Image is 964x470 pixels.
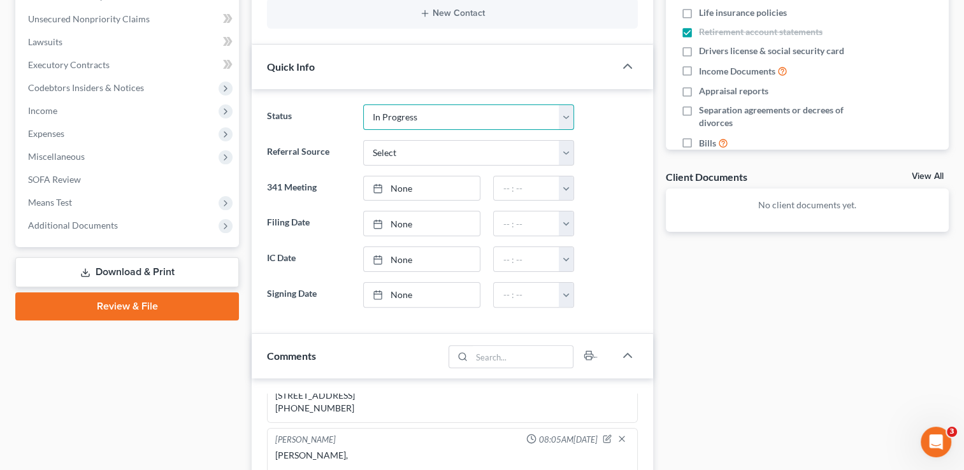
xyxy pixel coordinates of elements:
[261,246,356,272] label: IC Date
[947,427,957,437] span: 3
[277,8,628,18] button: New Contact
[28,220,118,231] span: Additional Documents
[28,105,57,116] span: Income
[261,104,356,130] label: Status
[494,283,559,307] input: -- : --
[275,434,336,446] div: [PERSON_NAME]
[699,85,768,97] span: Appraisal reports
[18,53,239,76] a: Executory Contracts
[261,282,356,308] label: Signing Date
[28,128,64,139] span: Expenses
[676,199,939,211] p: No client documents yet.
[28,174,81,185] span: SOFA Review
[912,172,944,181] a: View All
[28,82,144,93] span: Codebtors Insiders & Notices
[267,350,316,362] span: Comments
[28,197,72,208] span: Means Test
[261,211,356,236] label: Filing Date
[267,61,315,73] span: Quick Info
[699,6,787,19] span: Life insurance policies
[28,151,85,162] span: Miscellaneous
[28,36,62,47] span: Lawsuits
[18,8,239,31] a: Unsecured Nonpriority Claims
[471,346,573,367] input: Search...
[261,140,356,166] label: Referral Source
[921,427,951,457] iframe: Intercom live chat
[699,25,823,38] span: Retirement account statements
[539,434,598,446] span: 08:05AM[DATE]
[699,45,844,57] span: Drivers license & social security card
[15,292,239,320] a: Review & File
[699,65,775,78] span: Income Documents
[494,247,559,271] input: -- : --
[15,257,239,287] a: Download & Print
[28,13,150,24] span: Unsecured Nonpriority Claims
[494,211,559,236] input: -- : --
[364,211,480,236] a: None
[494,176,559,201] input: -- : --
[364,176,480,201] a: None
[18,31,239,53] a: Lawsuits
[699,104,867,129] span: Separation agreements or decrees of divorces
[699,137,716,150] span: Bills
[364,283,480,307] a: None
[28,59,110,70] span: Executory Contracts
[18,168,239,191] a: SOFA Review
[666,170,747,183] div: Client Documents
[261,176,356,201] label: 341 Meeting
[364,247,480,271] a: None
